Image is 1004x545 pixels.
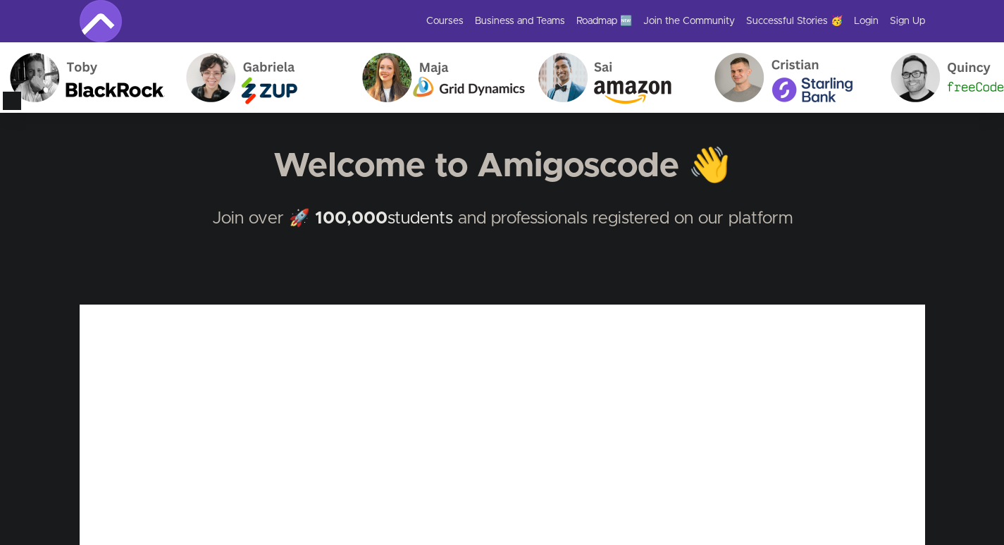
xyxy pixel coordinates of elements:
h4: Join over 🚀 and professionals registered on our platform [80,206,925,257]
a: Login [854,14,879,28]
strong: Welcome to Amigoscode 👋 [273,149,731,183]
img: Sai [526,42,702,113]
a: Roadmap 🆕 [576,14,632,28]
img: Gabriela [173,42,349,113]
a: Successful Stories 🥳 [746,14,843,28]
a: Sign Up [890,14,925,28]
a: 100,000students [315,210,453,227]
strong: 100,000 [315,210,388,227]
a: Courses [426,14,464,28]
img: Cristian [702,42,878,113]
img: Maja [349,42,526,113]
a: Join the Community [643,14,735,28]
a: Business and Teams [475,14,565,28]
